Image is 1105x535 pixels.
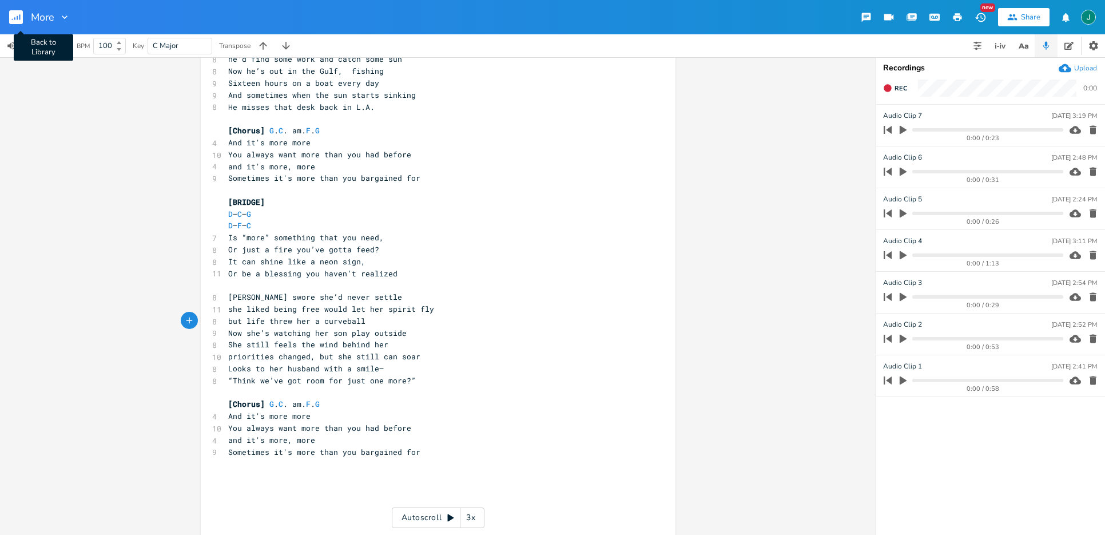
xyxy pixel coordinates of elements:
[77,43,90,49] div: BPM
[1081,10,1096,25] img: Jim Rudolf
[269,125,274,136] span: G
[228,399,265,409] span: [Chorus]
[247,209,251,219] span: G
[228,292,402,302] span: [PERSON_NAME] swore she’d never settle
[228,66,384,76] span: Now he’s out in the Gulf, fishing
[315,125,320,136] span: G
[1051,196,1097,203] div: [DATE] 2:24 PM
[306,399,311,409] span: F
[237,220,242,231] span: F
[228,209,233,219] span: D
[228,220,233,231] span: D
[883,64,1098,72] div: Recordings
[1021,12,1040,22] div: Share
[228,209,251,219] span: – –
[219,42,251,49] div: Transpose
[228,435,315,445] span: and it's more, more
[980,3,995,12] div: New
[1051,280,1097,286] div: [DATE] 2:54 PM
[228,78,379,88] span: Sixteen hours on a boat every day
[228,363,384,374] span: Looks to her husband with a smile—
[228,351,420,362] span: priorities changed, but she still can soar
[228,423,411,433] span: You always want more than you had before
[228,137,311,148] span: And it's more more
[903,135,1063,141] div: 0:00 / 0:23
[228,149,411,160] span: You always want more than you had before
[247,220,251,231] span: C
[153,41,178,51] span: C Major
[228,161,315,172] span: and it's more, more
[279,125,283,136] span: C
[879,79,912,97] button: Rec
[228,90,416,100] span: And sometimes when the sun starts sinking
[228,54,402,64] span: he’d find some work and catch some sun
[228,232,384,243] span: Is “more” something that you need,
[903,260,1063,267] div: 0:00 / 1:13
[228,339,388,350] span: She still feels the wind behind her
[228,411,311,421] span: And it's more more
[460,508,481,528] div: 3x
[1083,85,1097,92] div: 0:00
[969,7,992,27] button: New
[1051,238,1097,244] div: [DATE] 3:11 PM
[133,42,144,49] div: Key
[228,197,265,207] span: [BRIDGE]
[392,508,484,528] div: Autoscroll
[883,110,922,121] span: Audio Clip 7
[883,361,922,372] span: Audio Clip 1
[228,220,251,231] span: – –
[228,125,265,136] span: [Chorus]
[228,102,375,112] span: He misses that desk back in L.A.
[903,177,1063,183] div: 0:00 / 0:31
[903,386,1063,392] div: 0:00 / 0:58
[1051,113,1097,119] div: [DATE] 3:19 PM
[237,209,242,219] span: C
[279,399,283,409] span: C
[228,316,365,326] span: but life threw her a curveball
[1051,363,1097,370] div: [DATE] 2:41 PM
[883,236,922,247] span: Audio Clip 4
[31,12,54,22] span: More
[228,173,420,183] span: Sometimes it's more than you bargained for
[228,399,320,409] span: . . am. .
[228,304,434,314] span: she liked being free would let her spirit fly
[228,268,398,279] span: Or be a blessing you haven’t realized
[9,3,32,31] button: Back to Library
[883,319,922,330] span: Audio Clip 2
[883,152,922,163] span: Audio Clip 6
[228,328,407,338] span: Now she’s watching her son play outside
[228,447,420,457] span: Sometimes it's more than you bargained for
[228,125,320,136] span: . . am. .
[903,302,1063,308] div: 0:00 / 0:29
[1059,62,1097,74] button: Upload
[228,256,365,267] span: It can shine like a neon sign,
[1074,64,1097,73] div: Upload
[903,219,1063,225] div: 0:00 / 0:26
[228,244,379,255] span: Or just a fire you’ve gotta feed?
[895,84,907,93] span: Rec
[998,8,1050,26] button: Share
[269,399,274,409] span: G
[883,278,922,288] span: Audio Clip 3
[228,375,416,386] span: “Think we’ve got room for just one more?”
[903,344,1063,350] div: 0:00 / 0:53
[883,194,922,205] span: Audio Clip 5
[1051,322,1097,328] div: [DATE] 2:52 PM
[315,399,320,409] span: G
[306,125,311,136] span: F
[1051,154,1097,161] div: [DATE] 2:48 PM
